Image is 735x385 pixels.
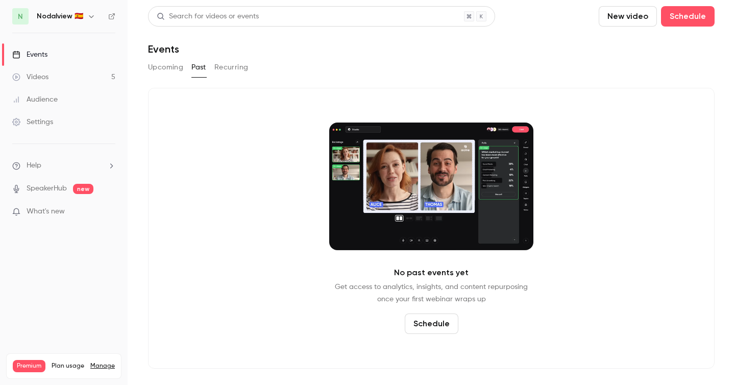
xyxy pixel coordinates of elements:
[599,6,657,27] button: New video
[52,362,84,370] span: Plan usage
[73,184,93,194] span: new
[27,183,67,194] a: SpeakerHub
[90,362,115,370] a: Manage
[12,160,115,171] li: help-dropdown-opener
[157,11,259,22] div: Search for videos or events
[12,72,48,82] div: Videos
[148,43,179,55] h1: Events
[12,117,53,127] div: Settings
[12,50,47,60] div: Events
[405,314,458,334] button: Schedule
[103,207,115,216] iframe: Noticeable Trigger
[394,267,469,279] p: No past events yet
[214,59,249,76] button: Recurring
[12,94,58,105] div: Audience
[27,160,41,171] span: Help
[13,360,45,372] span: Premium
[18,11,23,22] span: N
[148,59,183,76] button: Upcoming
[191,59,206,76] button: Past
[37,11,83,21] h6: Nodalview 🇪🇸
[335,281,528,305] p: Get access to analytics, insights, and content repurposing once your first webinar wraps up
[27,206,65,217] span: What's new
[661,6,715,27] button: Schedule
